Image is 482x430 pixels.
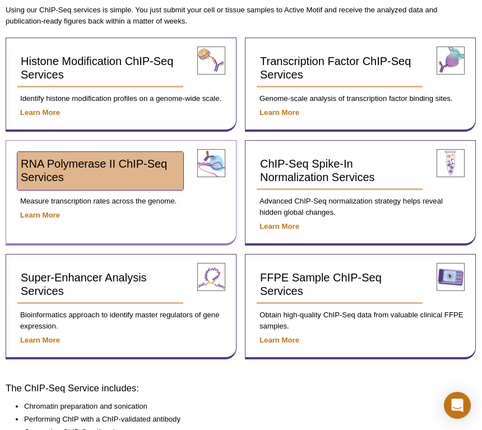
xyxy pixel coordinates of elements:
[257,309,464,332] p: Obtain high-quality ChIP-Seq data from valuable clinical FFPE samples.
[20,108,60,117] a: Learn More
[259,108,299,117] a: Learn More
[197,263,225,291] img: ChIP-Seq super-enhancer analysis
[17,266,183,304] a: Super-Enhancer Analysis Services
[259,222,299,230] a: Learn More
[260,158,375,183] span: ChIP-Seq Spike-In Normalization Services
[437,149,465,177] img: ChIP-Seq spike-in normalization
[17,49,183,87] a: Histone Modification ChIP-Seq Services
[444,392,471,419] div: Open Intercom Messenger
[260,271,382,297] span: FFPE Sample ChIP-Seq Services
[17,152,183,190] a: RNA Polymerase II ChIP-Seq Services
[437,263,465,291] img: FFPE ChIP-Seq
[260,55,411,81] span: Transcription Factor ChIP-Seq Services
[257,152,423,190] a: ChIP-Seq Spike-In Normalization Services
[6,382,476,395] h3: The ChIP-Seq Service includes:
[21,271,147,297] span: Super-Enhancer Analysis Services
[24,414,465,427] li: Performing ChIP with a ChIP-validated antibody
[20,336,60,344] a: Learn More
[197,149,225,177] img: RNA pol II ChIP-Seq
[17,93,225,104] p: Identify histone modification profiles on a genome-wide scale.
[6,4,476,27] p: Using our ChIP-Seq services is simple. You just submit your cell or tissue samples to Active Moti...
[259,336,299,344] a: Learn More
[20,211,60,219] a: Learn More
[24,401,465,414] li: Chromatin preparation and sonication
[257,93,464,104] p: Genome-scale analysis of transcription factor binding sites.
[17,196,225,207] p: Measure transcription rates across the genome.
[197,47,225,75] img: histone modification ChIP-Seq
[21,55,173,81] span: Histone Modification ChIP-Seq Services
[257,49,423,87] a: Transcription Factor ChIP-Seq Services
[257,196,464,218] p: Advanced ChIP-Seq normalization strategy helps reveal hidden global changes.
[437,47,465,75] img: transcription factor ChIP-Seq
[17,309,225,332] p: Bioinformatics approach to identify master regulators of gene expression.
[257,266,423,304] a: FFPE Sample ChIP-Seq Services
[21,158,167,183] span: RNA Polymerase II ChIP-Seq Services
